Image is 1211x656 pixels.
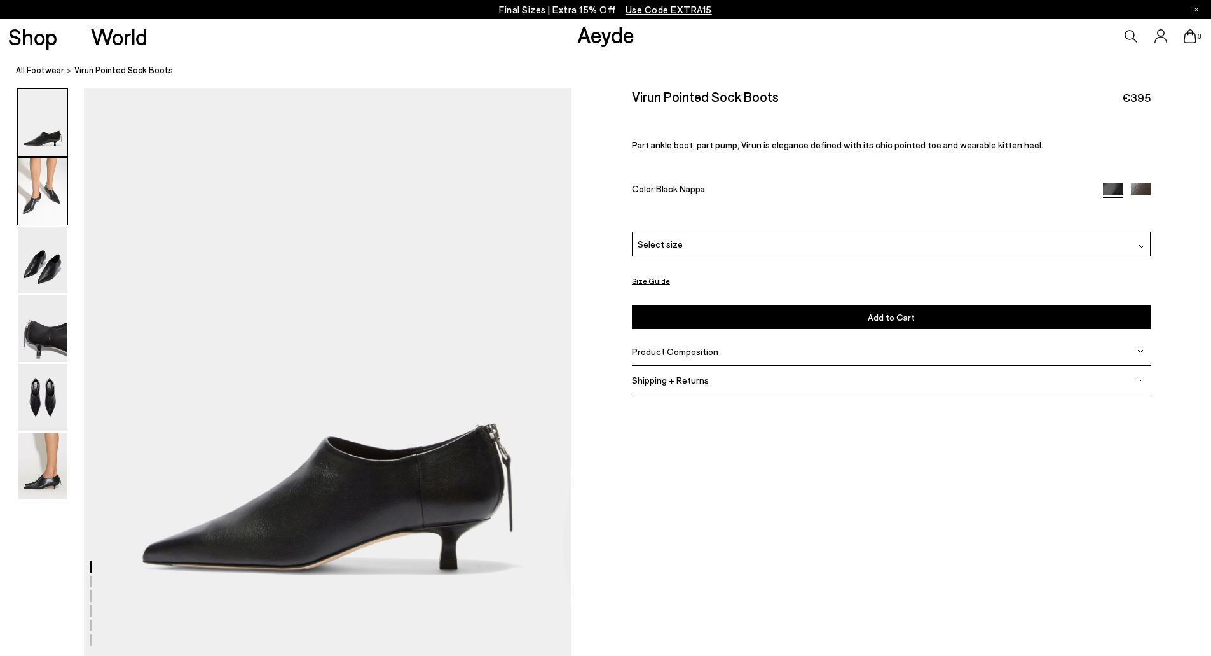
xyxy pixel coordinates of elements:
h2: Virun Pointed Sock Boots [632,88,779,104]
span: 0 [1196,33,1203,40]
span: Black Nappa [656,183,705,194]
img: svg%3E [1139,243,1145,249]
button: Size Guide [632,273,670,289]
img: svg%3E [1137,377,1144,383]
img: Virun Pointed Sock Boots - Image 5 [18,364,67,431]
img: Virun Pointed Sock Boots - Image 2 [18,158,67,225]
span: Navigate to /collections/ss25-final-sizes [626,4,712,15]
span: Product Composition [632,346,718,357]
button: Add to Cart [632,305,1151,329]
img: svg%3E [1137,348,1144,354]
img: Virun Pointed Sock Boots - Image 4 [18,295,67,362]
span: Shipping + Returns [632,375,709,386]
img: Virun Pointed Sock Boots - Image 3 [18,227,67,293]
div: Color: [632,183,1086,198]
nav: breadcrumb [16,53,1211,88]
span: Add to Cart [868,312,915,323]
p: Part ankle boot, part pump, Virun is elegance defined with its chic pointed toe and wearable kitt... [632,139,1151,150]
span: Virun Pointed Sock Boots [74,64,173,77]
p: Final Sizes | Extra 15% Off [499,2,712,18]
a: 0 [1184,29,1196,43]
a: World [91,25,147,48]
span: Select size [638,237,683,251]
a: All Footwear [16,64,64,77]
a: Aeyde [577,21,634,48]
span: €395 [1122,90,1151,106]
img: Virun Pointed Sock Boots - Image 1 [18,89,67,156]
a: Shop [8,25,57,48]
img: Virun Pointed Sock Boots - Image 6 [18,433,67,499]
